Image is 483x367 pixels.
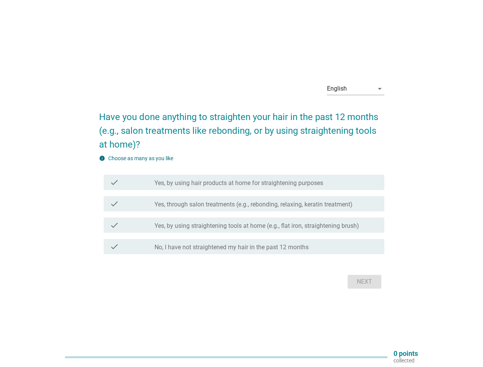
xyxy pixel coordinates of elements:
[110,242,119,251] i: check
[110,199,119,208] i: check
[375,84,384,93] i: arrow_drop_down
[110,178,119,187] i: check
[154,222,359,230] label: Yes, by using straightening tools at home (e.g., flat iron, straightening brush)
[394,350,418,357] p: 0 points
[154,201,353,208] label: Yes, through salon treatments (e.g., rebonding, relaxing, keratin treatment)
[394,357,418,364] p: collected
[154,179,323,187] label: Yes, by using hair products at home for straightening purposes
[99,155,105,161] i: info
[327,85,347,92] div: English
[110,221,119,230] i: check
[154,244,309,251] label: No, I have not straightened my hair in the past 12 months
[99,102,384,151] h2: Have you done anything to straighten your hair in the past 12 months (e.g., salon treatments like...
[108,155,173,161] label: Choose as many as you like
